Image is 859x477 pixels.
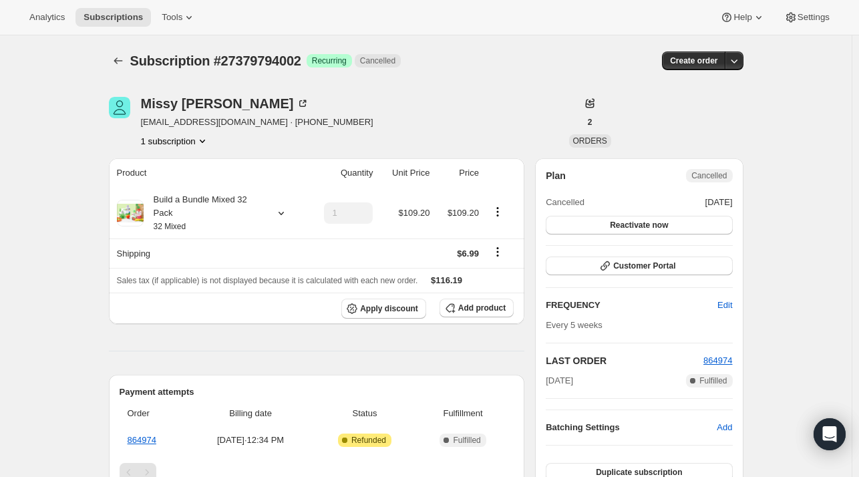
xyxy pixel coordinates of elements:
[141,97,310,110] div: Missy [PERSON_NAME]
[705,196,733,209] span: [DATE]
[798,12,830,23] span: Settings
[120,385,514,399] h2: Payment attempts
[546,216,732,234] button: Reactivate now
[162,12,182,23] span: Tools
[109,158,307,188] th: Product
[546,374,573,387] span: [DATE]
[448,208,479,218] span: $109.20
[109,51,128,70] button: Subscriptions
[21,8,73,27] button: Analytics
[712,8,773,27] button: Help
[154,8,204,27] button: Tools
[699,375,727,386] span: Fulfilled
[709,417,740,438] button: Add
[154,222,186,231] small: 32 Mixed
[709,295,740,316] button: Edit
[546,169,566,182] h2: Plan
[546,257,732,275] button: Customer Portal
[717,299,732,312] span: Edit
[141,116,373,129] span: [EMAIL_ADDRESS][DOMAIN_NAME] · [PHONE_NUMBER]
[341,299,426,319] button: Apply discount
[360,303,418,314] span: Apply discount
[360,55,395,66] span: Cancelled
[776,8,838,27] button: Settings
[141,134,209,148] button: Product actions
[431,275,462,285] span: $116.19
[192,434,309,447] span: [DATE] · 12:34 PM
[398,208,429,218] span: $109.20
[144,193,264,233] div: Build a Bundle Mixed 32 Pack
[573,136,607,146] span: ORDERS
[691,170,727,181] span: Cancelled
[613,261,675,271] span: Customer Portal
[733,12,751,23] span: Help
[670,55,717,66] span: Create order
[814,418,846,450] div: Open Intercom Messenger
[703,354,732,367] button: 864974
[351,435,386,446] span: Refunded
[703,355,732,365] a: 864974
[440,299,514,317] button: Add product
[192,407,309,420] span: Billing date
[487,204,508,219] button: Product actions
[453,435,480,446] span: Fulfilled
[487,245,508,259] button: Shipping actions
[109,238,307,268] th: Shipping
[312,55,347,66] span: Recurring
[588,117,592,128] span: 2
[546,354,703,367] h2: LAST ORDER
[662,51,725,70] button: Create order
[610,220,668,230] span: Reactivate now
[83,12,143,23] span: Subscriptions
[546,320,603,330] span: Every 5 weeks
[546,196,584,209] span: Cancelled
[317,407,412,420] span: Status
[120,399,188,428] th: Order
[307,158,377,188] th: Quantity
[128,435,156,445] a: 864974
[580,113,600,132] button: 2
[458,303,506,313] span: Add product
[29,12,65,23] span: Analytics
[75,8,151,27] button: Subscriptions
[117,276,418,285] span: Sales tax (if applicable) is not displayed because it is calculated with each new order.
[420,407,506,420] span: Fulfillment
[377,158,434,188] th: Unit Price
[109,97,130,118] span: Missy Chen
[457,249,479,259] span: $6.99
[130,53,301,68] span: Subscription #27379794002
[546,299,717,312] h2: FREQUENCY
[546,421,717,434] h6: Batching Settings
[717,421,732,434] span: Add
[434,158,482,188] th: Price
